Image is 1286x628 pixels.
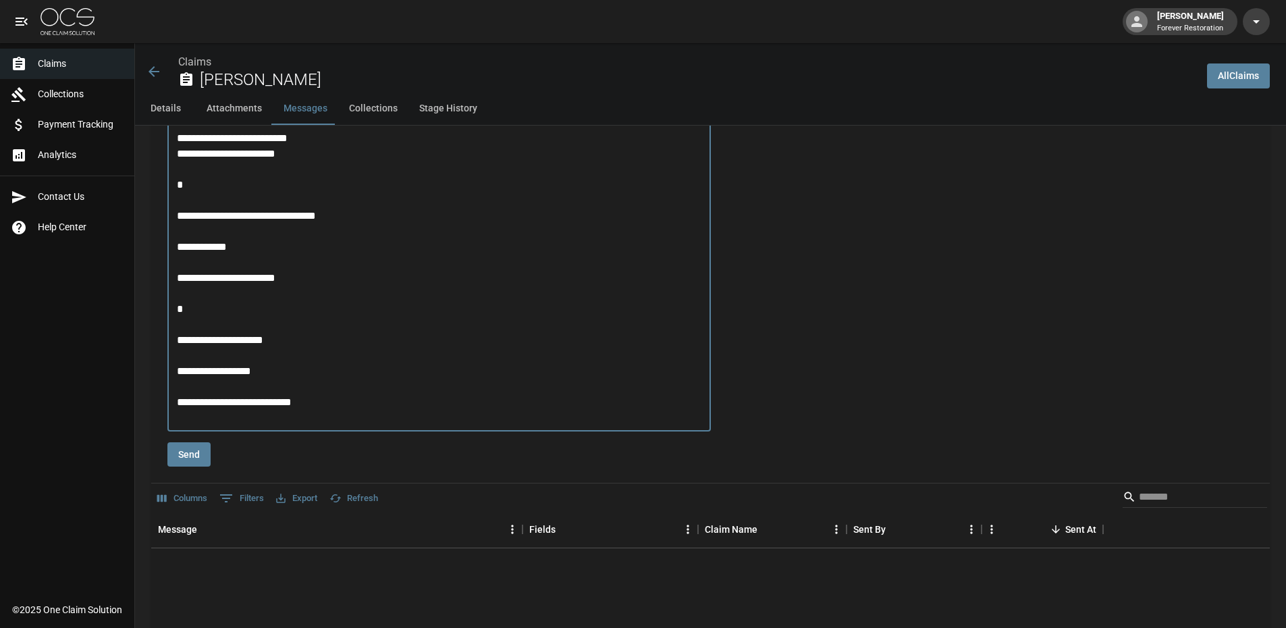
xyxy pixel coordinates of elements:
button: Attachments [196,93,273,125]
button: Menu [678,519,698,540]
button: Stage History [408,93,488,125]
span: Collections [38,87,124,101]
button: Menu [961,519,982,540]
div: Sent By [853,511,886,548]
div: Fields [529,511,556,548]
button: open drawer [8,8,35,35]
a: AllClaims [1207,63,1270,88]
button: Export [273,488,321,509]
div: Sent At [982,511,1103,548]
div: Claim Name [705,511,757,548]
div: Message [158,511,197,548]
span: Contact Us [38,190,124,204]
div: [PERSON_NAME] [1152,9,1229,34]
button: Show filters [216,488,267,509]
button: Menu [826,519,847,540]
div: Claim Name [698,511,847,548]
span: Claims [38,57,124,71]
div: anchor tabs [135,93,1286,125]
button: Details [135,93,196,125]
button: Select columns [154,488,211,509]
div: Message [151,511,523,548]
div: Sent By [847,511,982,548]
nav: breadcrumb [178,54,1196,70]
button: Sort [886,520,905,539]
button: Menu [502,519,523,540]
div: Search [1123,486,1267,511]
span: Analytics [38,148,124,162]
img: ocs-logo-white-transparent.png [41,8,95,35]
p: Forever Restoration [1157,23,1224,34]
div: © 2025 One Claim Solution [12,603,122,617]
div: Sent At [1065,511,1096,548]
span: Payment Tracking [38,117,124,132]
button: Sort [197,520,216,539]
button: Sort [556,520,574,539]
button: Messages [273,93,338,125]
button: Refresh [326,488,381,509]
button: Collections [338,93,408,125]
button: Menu [982,519,1002,540]
h2: [PERSON_NAME] [200,70,1196,90]
button: Send [167,442,211,467]
div: Fields [523,511,698,548]
span: Help Center [38,220,124,234]
button: Sort [757,520,776,539]
a: Claims [178,55,211,68]
button: Sort [1046,520,1065,539]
